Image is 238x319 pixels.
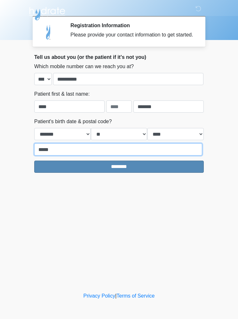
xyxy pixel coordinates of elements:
label: Which mobile number can we reach you at? [34,63,134,70]
label: Patient first & last name: [34,90,90,98]
a: Privacy Policy [83,293,115,299]
img: Agent Avatar [39,22,58,42]
label: Patient's birth date & postal code? [34,118,112,125]
h2: Tell us about you (or the patient if it's not you) [34,54,204,60]
a: Terms of Service [116,293,155,299]
img: Hydrate IV Bar - Flagstaff Logo [28,5,66,21]
a: | [115,293,116,299]
div: Please provide your contact information to get started. [70,31,194,39]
